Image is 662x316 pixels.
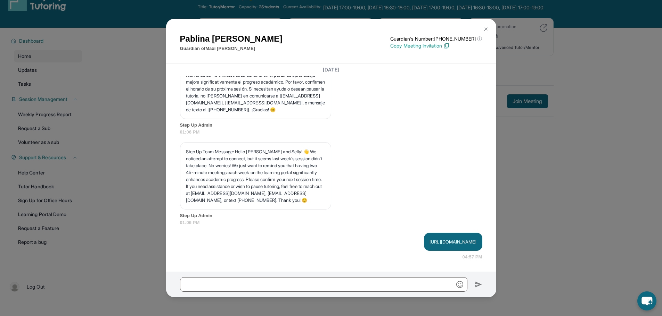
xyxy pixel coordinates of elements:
[186,148,325,204] p: Step Up Team Message: Hello [PERSON_NAME] and Selly! 👋 We noticed an attempt to connect, but it s...
[180,212,482,219] span: Step Up Admin
[180,219,482,226] span: 01:06 PM
[443,43,450,49] img: Copy Icon
[180,33,283,45] h1: Pablina [PERSON_NAME]
[456,281,463,288] img: Emoji
[483,26,489,32] img: Close Icon
[430,238,476,245] p: [URL][DOMAIN_NAME]
[180,122,482,129] span: Step Up Admin
[463,254,482,261] span: 04:57 PM
[477,35,482,42] span: ⓘ
[180,66,482,73] h3: [DATE]
[180,129,482,136] span: 01:06 PM
[390,42,482,49] p: Copy Meeting Invitation
[637,291,656,310] button: chat-button
[180,45,283,52] p: Guardian of Maxi [PERSON_NAME]
[390,35,482,42] p: Guardian's Number: [PHONE_NUMBER]
[474,280,482,289] img: Send icon
[186,51,325,113] p: Mensaje del Equipo Step Up: ¡Hola Pablina y Selly! 👋 Notamos un intento de conectar, pero parece ...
